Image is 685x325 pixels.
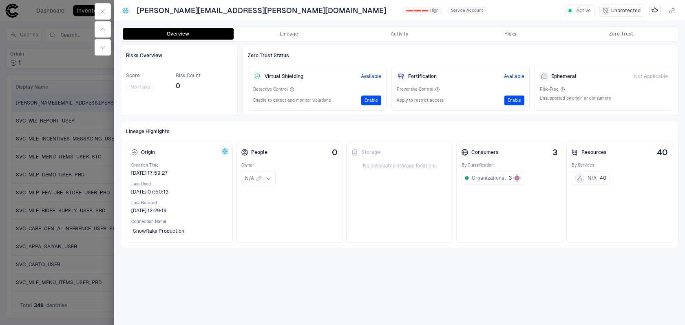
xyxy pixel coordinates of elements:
[430,8,439,13] span: High
[126,72,155,79] span: Score
[131,170,168,176] div: 25/01/2022 12:29:27 (GMT+00:00 UTC)
[126,126,673,137] div: Lineage Highlights
[130,84,150,90] span: No Risks
[609,31,633,37] div: Zero Trust
[414,10,421,11] div: 1
[131,219,228,225] span: Connection Name
[245,175,254,182] span: N/A
[133,228,184,234] span: Snowflake Production
[540,87,559,92] span: Risk-Free
[588,175,597,181] span: N/A
[572,149,607,156] div: Resources
[131,189,168,195] div: 04/08/2025 02:20:13 (GMT+00:00 UTC)
[649,5,661,16] div: Mark as Crown Jewel
[397,87,433,92] span: Preventive Control
[344,28,455,40] button: Activity
[406,10,413,11] div: 0
[253,98,331,103] span: Enable to detect and monitor violations
[221,148,228,155] div: Snowflake
[123,28,234,40] button: Overview
[131,149,155,156] div: Origin
[576,7,591,14] span: Active
[552,148,558,157] span: 3
[551,73,577,80] span: Ephemeral
[248,50,673,61] div: Zero Trust Status
[515,176,519,180] img: GB
[504,31,516,37] div: Risks
[131,170,168,176] span: [DATE] 17:59:27
[253,87,288,92] span: Detective Control
[131,225,196,238] button: Snowflake Production
[131,189,168,195] span: [DATE] 07:50:13
[634,73,668,80] span: Not Applicable
[131,207,166,214] span: [DATE] 12:29:19
[600,175,606,181] span: 40
[131,200,228,206] span: Last Rotated
[361,96,381,105] button: Enable
[241,149,267,156] div: People
[462,149,499,156] div: Consumers
[572,162,668,168] span: By Services
[408,73,437,80] span: Fortification
[504,73,524,80] span: Available
[135,4,398,17] button: [PERSON_NAME][EMAIL_ADDRESS][PERSON_NAME][DOMAIN_NAME]
[657,148,668,157] span: 40
[611,7,641,14] span: Unprotected
[462,162,558,168] span: By Classification
[265,73,303,80] span: Virtual Shielding
[397,98,444,103] span: Apply to restrict access
[122,7,129,14] div: Snowflake
[451,8,483,13] span: Service Account
[351,162,448,169] span: No associated storage locations
[241,162,338,168] span: Owner
[176,72,201,79] span: Risk Count
[332,148,338,157] span: 0
[361,73,381,80] span: Available
[509,175,512,181] span: 3
[131,162,228,168] span: Creation Time
[234,28,345,40] button: Lineage
[176,82,201,90] span: 0
[137,6,386,16] span: [PERSON_NAME][EMAIL_ADDRESS][PERSON_NAME][DOMAIN_NAME]
[472,175,506,181] span: Organizational
[126,50,232,61] div: Risks Overview
[351,149,380,156] div: Storage
[462,171,524,185] button: Organizational3GB
[540,96,611,101] span: Unsupported by origin or consumers
[422,10,429,11] div: 2
[572,171,610,185] button: N/A40
[131,207,166,214] div: 07/04/2022 06:59:19 (GMT+00:00 UTC)
[504,96,524,105] button: Enable
[131,181,228,187] span: Last Used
